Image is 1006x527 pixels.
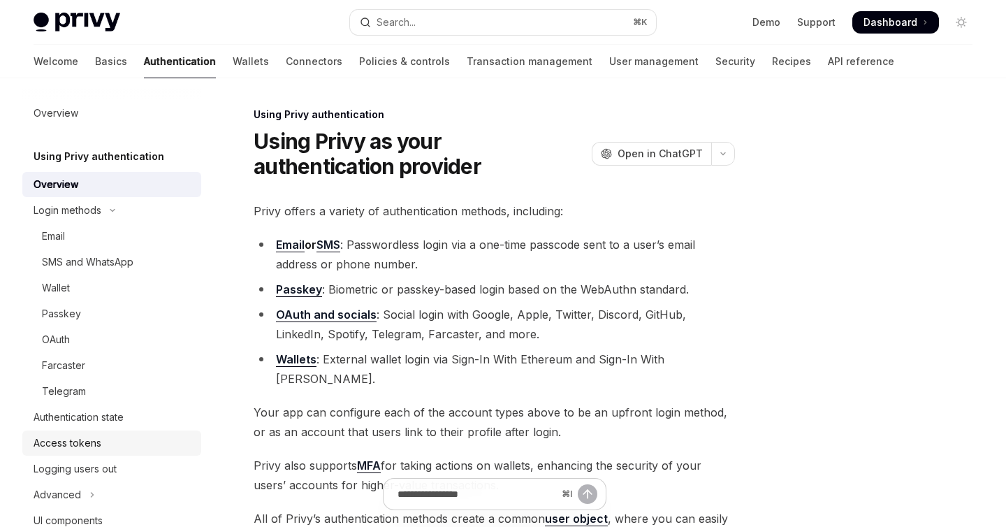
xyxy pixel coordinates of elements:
a: Recipes [772,45,811,78]
a: Telegram [22,379,201,404]
a: Overview [22,172,201,197]
div: Logging users out [34,461,117,477]
a: Transaction management [467,45,592,78]
a: Demo [752,15,780,29]
a: MFA [357,459,381,473]
a: OAuth [22,327,201,352]
div: Access tokens [34,435,101,452]
button: Toggle Login methods section [22,198,201,223]
div: Email [42,228,65,245]
a: Wallets [276,352,316,367]
a: Policies & controls [359,45,450,78]
button: Toggle Advanced section [22,482,201,507]
h5: Using Privy authentication [34,148,164,165]
li: : Passwordless login via a one-time passcode sent to a user’s email address or phone number. [254,235,735,274]
span: Privy also supports for taking actions on wallets, enhancing the security of your users’ accounts... [254,456,735,495]
a: Passkey [22,301,201,326]
a: Email [276,238,305,252]
h1: Using Privy as your authentication provider [254,129,586,179]
a: Overview [22,101,201,126]
a: Passkey [276,282,322,297]
a: Logging users out [22,456,201,482]
a: Authentication state [22,405,201,430]
a: SMS [316,238,340,252]
div: Farcaster [42,357,85,374]
a: Farcaster [22,353,201,378]
a: API reference [828,45,894,78]
span: ⌘ K [633,17,648,28]
div: Using Privy authentication [254,108,735,122]
div: Advanced [34,486,81,503]
a: Security [715,45,755,78]
div: Passkey [42,305,81,322]
div: SMS and WhatsApp [42,254,133,270]
a: Dashboard [852,11,939,34]
a: Access tokens [22,431,201,456]
a: Authentication [144,45,216,78]
a: Basics [95,45,127,78]
div: OAuth [42,331,70,348]
a: Support [797,15,836,29]
div: Telegram [42,383,86,400]
div: Login methods [34,202,101,219]
input: Ask a question... [398,479,556,510]
span: Dashboard [863,15,917,29]
button: Open search [350,10,655,35]
a: Email [22,224,201,249]
button: Send message [578,484,597,504]
a: Wallet [22,275,201,301]
button: Toggle dark mode [950,11,972,34]
img: light logo [34,13,120,32]
div: Overview [34,105,78,122]
div: Overview [34,176,78,193]
strong: or [276,238,340,252]
span: Open in ChatGPT [618,147,703,161]
span: Privy offers a variety of authentication methods, including: [254,201,735,221]
div: Authentication state [34,409,124,426]
li: : Biometric or passkey-based login based on the WebAuthn standard. [254,280,735,299]
div: Search... [377,14,416,31]
li: : Social login with Google, Apple, Twitter, Discord, GitHub, LinkedIn, Spotify, Telegram, Farcast... [254,305,735,344]
a: Welcome [34,45,78,78]
a: User management [609,45,699,78]
a: SMS and WhatsApp [22,250,201,275]
li: : External wallet login via Sign-In With Ethereum and Sign-In With [PERSON_NAME]. [254,349,735,389]
div: Wallet [42,280,70,296]
button: Open in ChatGPT [592,142,711,166]
a: OAuth and socials [276,308,377,322]
a: Connectors [286,45,342,78]
span: Your app can configure each of the account types above to be an upfront login method, or as an ac... [254,403,735,442]
a: Wallets [233,45,269,78]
